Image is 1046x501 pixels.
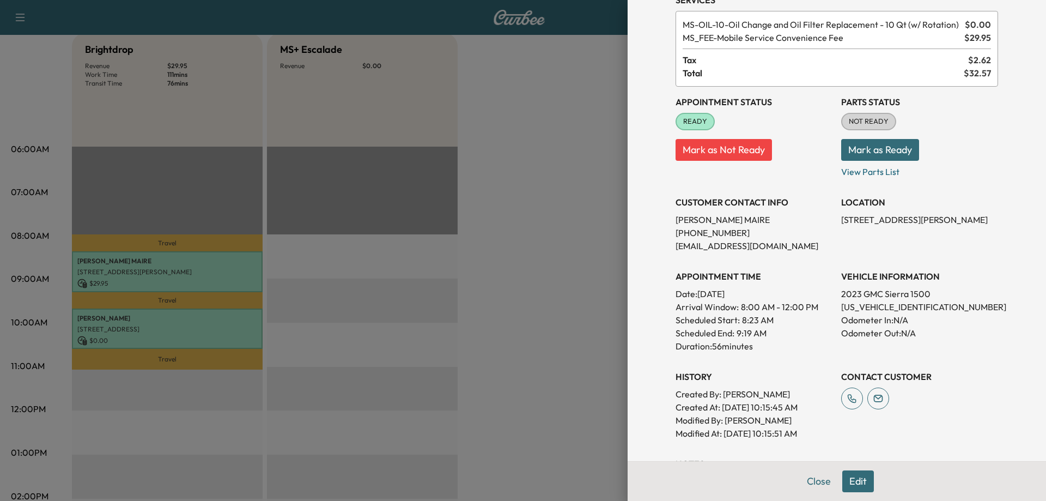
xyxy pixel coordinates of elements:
[677,116,714,127] span: READY
[676,226,832,239] p: [PHONE_NUMBER]
[968,53,991,67] span: $ 2.62
[676,270,832,283] h3: APPOINTMENT TIME
[676,95,832,108] h3: Appointment Status
[841,313,998,327] p: Odometer In: N/A
[676,313,740,327] p: Scheduled Start:
[676,213,832,226] p: [PERSON_NAME] MAIRE
[676,196,832,209] h3: CUSTOMER CONTACT INFO
[676,370,832,383] h3: History
[676,340,832,353] p: Duration: 56 minutes
[683,31,960,44] span: Mobile Service Convenience Fee
[676,388,832,401] p: Created By : [PERSON_NAME]
[842,470,874,492] button: Edit
[676,457,998,470] h3: NOTES
[841,213,998,226] p: [STREET_ADDRESS][PERSON_NAME]
[676,427,832,440] p: Modified At : [DATE] 10:15:51 AM
[841,300,998,313] p: [US_VEHICLE_IDENTIFICATION_NUMBER]
[676,139,772,161] button: Mark as Not Ready
[676,287,832,300] p: Date: [DATE]
[841,370,998,383] h3: CONTACT CUSTOMER
[676,300,832,313] p: Arrival Window:
[676,401,832,414] p: Created At : [DATE] 10:15:45 AM
[683,18,960,31] span: Oil Change and Oil Filter Replacement - 10 Qt (w/ Rotation)
[676,414,832,427] p: Modified By : [PERSON_NAME]
[676,327,734,340] p: Scheduled End:
[842,116,895,127] span: NOT READY
[841,327,998,340] p: Odometer Out: N/A
[742,313,774,327] p: 8:23 AM
[741,300,818,313] span: 8:00 AM - 12:00 PM
[964,67,991,80] span: $ 32.57
[841,270,998,283] h3: VEHICLE INFORMATION
[841,287,998,300] p: 2023 GMC Sierra 1500
[676,239,832,252] p: [EMAIL_ADDRESS][DOMAIN_NAME]
[841,161,998,178] p: View Parts List
[841,196,998,209] h3: LOCATION
[841,139,919,161] button: Mark as Ready
[737,327,767,340] p: 9:19 AM
[965,18,991,31] span: $ 0.00
[800,470,838,492] button: Close
[683,53,968,67] span: Tax
[964,31,991,44] span: $ 29.95
[841,95,998,108] h3: Parts Status
[683,67,964,80] span: Total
